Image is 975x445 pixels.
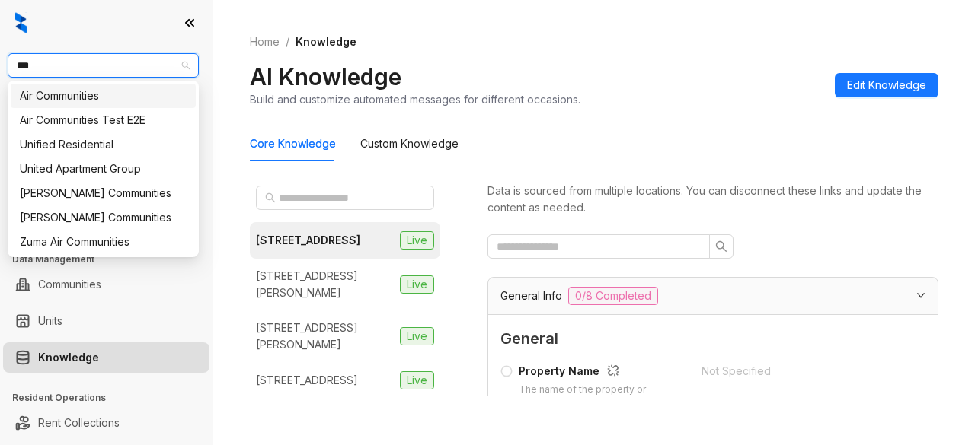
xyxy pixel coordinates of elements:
span: Live [400,327,434,345]
div: Air Communities Test E2E [11,108,196,132]
img: logo [15,12,27,33]
div: Zuma Air Communities [20,234,187,250]
div: Villa Serena Communities [11,181,196,205]
span: Live [400,231,434,250]
div: Property Name [519,363,683,383]
span: Edit Knowledge [847,77,926,94]
div: United Apartment Group [11,157,196,181]
div: Unified Residential [20,136,187,153]
li: Units [3,306,209,336]
h3: Resident Operations [12,391,213,405]
li: / [286,33,289,50]
button: Edit Knowledge [835,73,938,97]
div: United Apartment Group [20,161,187,177]
li: Communities [3,269,209,300]
h3: Data Management [12,253,213,266]
div: Not Specified [702,363,884,380]
li: Leads [3,102,209,132]
a: Rent Collections [38,408,120,438]
div: Air Communities [11,84,196,108]
span: Live [400,371,434,389]
div: [STREET_ADDRESS][PERSON_NAME] [256,319,394,353]
div: [STREET_ADDRESS] [256,372,358,389]
span: expanded [916,291,925,300]
div: [STREET_ADDRESS][PERSON_NAME] [256,268,394,301]
div: Data is sourced from multiple locations. You can disconnect these links and update the content as... [487,183,938,216]
a: Home [247,33,283,50]
div: The name of the property or apartment complex. [519,383,683,412]
li: Rent Collections [3,408,209,438]
div: Zuma Air Communities [11,230,196,254]
span: Knowledge [296,35,356,48]
span: General Info [500,288,562,304]
a: Units [38,306,62,336]
a: Communities [38,269,101,300]
div: [PERSON_NAME] Communities [20,209,187,226]
h2: AI Knowledge [250,62,401,91]
span: General [500,327,925,351]
li: Collections [3,204,209,234]
div: Air Communities Test E2E [20,112,187,129]
a: Knowledge [38,342,99,373]
div: General Info0/8 Completed [488,278,938,314]
div: [PERSON_NAME] Communities [20,185,187,202]
div: Core Knowledge [250,135,336,152]
span: Live [400,275,434,294]
li: Knowledge [3,342,209,373]
span: search [715,240,727,253]
div: Custom Knowledge [360,135,459,152]
div: [STREET_ADDRESS] [256,232,360,249]
span: search [265,192,276,203]
div: Air Communities [20,87,187,104]
div: Unified Residential [11,132,196,157]
li: Leasing [3,167,209,198]
span: 0/8 Completed [568,287,658,305]
div: Build and customize automated messages for different occasions. [250,91,580,107]
div: Villa Serena Communities [11,205,196,230]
